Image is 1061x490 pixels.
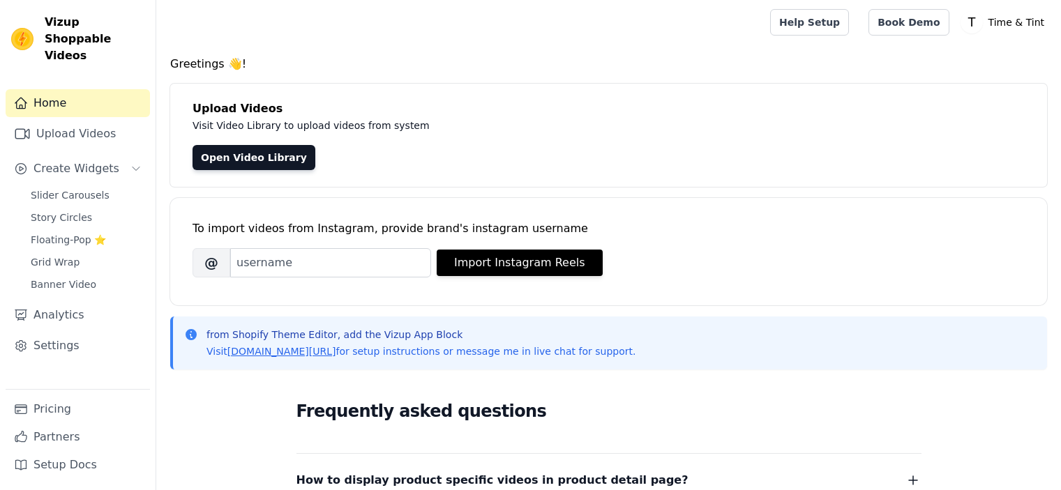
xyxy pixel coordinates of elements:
a: Partners [6,423,150,451]
span: Create Widgets [33,160,119,177]
button: How to display product specific videos in product detail page? [296,470,921,490]
span: Story Circles [31,210,92,224]
text: T [967,15,975,29]
p: Visit Video Library to upload videos from system [193,117,818,134]
a: Slider Carousels [22,185,150,205]
img: Vizup [11,28,33,50]
span: Slider Carousels [31,188,110,202]
a: Grid Wrap [22,252,150,272]
h4: Upload Videos [193,100,1025,117]
a: Story Circles [22,208,150,227]
span: Floating-Pop ⭐ [31,233,106,247]
button: Create Widgets [6,155,150,183]
button: T Time & Tint [961,10,1050,35]
a: Settings [6,332,150,360]
a: Book Demo [868,9,949,36]
h2: Frequently asked questions [296,397,921,425]
a: Upload Videos [6,120,150,148]
a: Analytics [6,301,150,329]
a: Pricing [6,395,150,423]
button: Import Instagram Reels [437,250,603,276]
p: Time & Tint [983,10,1050,35]
span: How to display product specific videos in product detail page? [296,470,688,490]
a: Setup Docs [6,451,150,479]
a: [DOMAIN_NAME][URL] [227,346,336,357]
a: Home [6,89,150,117]
p: Visit for setup instructions or message me in live chat for support. [206,344,635,358]
h4: Greetings 👋! [170,56,1047,72]
a: Floating-Pop ⭐ [22,230,150,250]
div: To import videos from Instagram, provide brand's instagram username [193,220,1025,237]
input: username [230,248,431,277]
p: from Shopify Theme Editor, add the Vizup App Block [206,328,635,342]
span: @ [193,248,230,277]
a: Open Video Library [193,145,315,170]
a: Help Setup [770,9,849,36]
span: Banner Video [31,277,96,291]
a: Banner Video [22,275,150,294]
span: Grid Wrap [31,255,80,269]
span: Vizup Shoppable Videos [45,14,144,64]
